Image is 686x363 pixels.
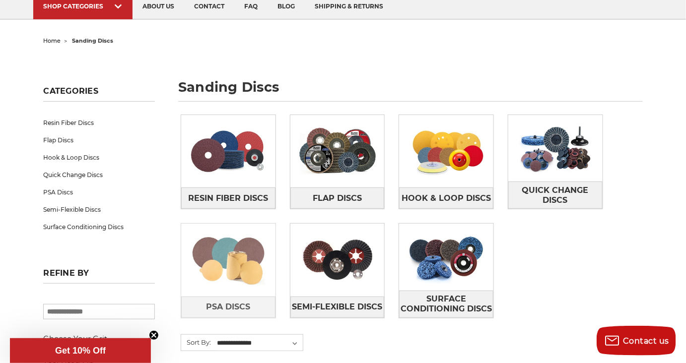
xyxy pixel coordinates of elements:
a: Resin Fiber Discs [181,187,275,209]
a: Resin Fiber Discs [43,114,155,131]
h5: Choose Your Grit [43,333,155,345]
h5: Categories [43,86,155,102]
img: Semi-Flexible Discs [290,227,385,293]
img: PSA Discs [181,227,275,293]
span: Quick Change Discs [509,182,602,209]
a: PSA Discs [43,183,155,201]
span: Get 10% Off [55,346,106,356]
a: Flap Discs [43,131,155,149]
a: home [43,37,61,44]
span: Semi-Flexible Discs [292,299,382,315]
a: Semi-Flexible Discs [290,297,385,318]
a: Surface Conditioning Discs [43,218,155,236]
a: Quick Change Discs [43,166,155,183]
div: SHOP CATEGORIES [43,2,123,10]
a: Semi-Flexible Discs [43,201,155,218]
button: Close teaser [149,330,159,340]
img: Resin Fiber Discs [181,118,275,184]
img: Surface Conditioning Discs [399,224,493,290]
a: PSA Discs [181,297,275,318]
label: Sort By: [181,335,211,350]
a: Hook & Loop Discs [43,149,155,166]
span: Hook & Loop Discs [402,190,491,207]
div: Get 10% OffClose teaser [10,338,151,363]
h1: sanding discs [178,80,643,102]
a: Hook & Loop Discs [399,187,493,209]
button: Contact us [597,326,676,356]
span: PSA Discs [206,299,250,315]
span: Contact us [623,336,670,346]
h5: Refine by [43,268,155,284]
span: Flap Discs [313,190,362,207]
span: Resin Fiber Discs [188,190,268,207]
select: Sort By: [215,336,303,351]
img: Quick Change Discs [508,115,603,181]
img: Hook & Loop Discs [399,118,493,184]
a: Flap Discs [290,187,385,209]
span: sanding discs [72,37,113,44]
span: Surface Conditioning Discs [400,291,493,317]
img: Flap Discs [290,118,385,184]
a: Quick Change Discs [508,181,603,209]
a: Surface Conditioning Discs [399,291,493,318]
